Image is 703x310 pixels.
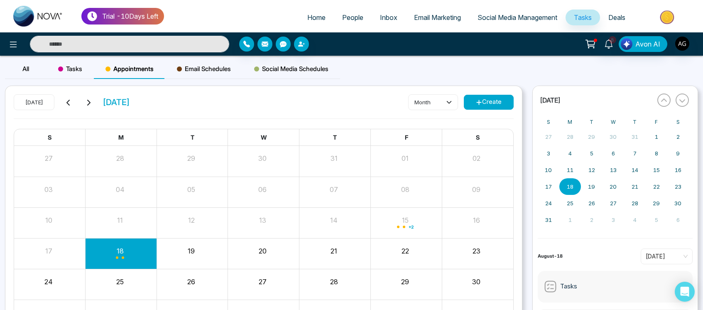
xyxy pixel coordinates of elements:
img: Lead Flow [621,38,632,50]
button: 08 [401,185,409,194]
abbr: August 18, 2025 [567,183,573,190]
button: 17 [45,246,52,256]
button: 30 [472,277,480,287]
span: Appointments [105,64,154,74]
button: August 15, 2025 [646,162,667,178]
abbr: August 21, 2025 [632,183,638,190]
button: 22 [402,246,409,256]
button: 12 [188,215,195,225]
button: September 6, 2025 [667,212,689,228]
button: September 5, 2025 [646,212,667,228]
abbr: August 9, 2025 [676,150,680,157]
span: Inbox [380,13,397,22]
button: August 8, 2025 [646,145,667,162]
button: August 25, 2025 [559,195,581,212]
span: Tasks [560,282,577,291]
button: Avon AI [619,36,667,52]
button: August 3, 2025 [538,145,559,162]
p: Trial - 10 Days Left [102,11,158,21]
a: Email Marketing [406,10,469,25]
a: Social Media Management [469,10,566,25]
abbr: August 11, 2025 [567,167,573,173]
span: Email Marketing [414,13,461,22]
abbr: August 22, 2025 [653,183,660,190]
button: August 21, 2025 [624,178,646,195]
button: August 20, 2025 [603,178,624,195]
strong: August-18 [538,253,563,259]
button: 03 [44,185,53,194]
button: month [408,94,458,110]
img: User Avatar [675,37,689,51]
abbr: August 28, 2025 [632,200,638,207]
button: 28 [116,153,124,163]
button: 02 [473,153,480,163]
button: 26 [187,277,195,287]
img: Market-place.gif [638,8,698,27]
abbr: August 25, 2025 [567,200,573,207]
abbr: August 7, 2025 [633,150,637,157]
a: 8 [599,36,619,51]
span: Email Schedules [177,64,231,74]
button: 31 [331,153,338,163]
a: Deals [600,10,634,25]
abbr: August 12, 2025 [588,167,595,173]
button: 14 [330,215,338,225]
button: September 4, 2025 [624,212,646,228]
button: 29 [401,277,409,287]
span: 8 [609,36,616,44]
button: 27 [259,277,267,287]
abbr: August 26, 2025 [588,200,595,207]
button: 11 [117,215,123,225]
span: [DATE] [540,96,560,104]
button: September 3, 2025 [603,212,624,228]
button: 09 [472,185,480,194]
abbr: August 17, 2025 [545,183,552,190]
span: Tasks [58,64,82,74]
abbr: Wednesday [611,119,616,125]
button: 19 [188,246,195,256]
span: Social Media Management [478,13,557,22]
button: July 27, 2025 [538,128,559,145]
button: August 27, 2025 [603,195,624,212]
span: Home [307,13,326,22]
abbr: August 20, 2025 [610,183,617,190]
span: 2 [680,279,686,294]
button: August 23, 2025 [667,178,689,195]
button: 10 [45,215,52,225]
button: 23 [473,246,480,256]
button: August 28, 2025 [624,195,646,212]
button: August 13, 2025 [603,162,624,178]
button: August 12, 2025 [581,162,603,178]
abbr: September 1, 2025 [568,217,572,223]
abbr: September 6, 2025 [676,217,680,223]
button: August 26, 2025 [581,195,603,212]
abbr: August 14, 2025 [632,167,638,173]
span: [DATE] [103,96,130,108]
abbr: August 3, 2025 [547,150,550,157]
span: Today [646,250,688,263]
span: T [191,134,194,141]
a: Home [299,10,334,25]
abbr: August 6, 2025 [612,150,615,157]
abbr: August 8, 2025 [655,150,658,157]
button: 20 [259,246,267,256]
button: August 24, 2025 [538,195,559,212]
abbr: August 15, 2025 [653,167,660,173]
button: August 6, 2025 [603,145,624,162]
span: People [342,13,363,22]
button: August 31, 2025 [538,212,559,228]
a: Tasks [566,10,600,25]
abbr: July 29, 2025 [588,133,595,140]
abbr: Tuesday [590,119,593,125]
button: August 29, 2025 [646,195,667,212]
button: 24 [44,277,53,287]
button: August 1, 2025 [646,128,667,145]
span: Tasks [574,13,592,22]
button: September 1, 2025 [559,212,581,228]
button: August 14, 2025 [624,162,646,178]
button: 21 [331,246,337,256]
button: 04 [116,185,125,194]
button: 25 [116,277,124,287]
abbr: August 31, 2025 [545,217,552,223]
button: 06 [258,185,267,194]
